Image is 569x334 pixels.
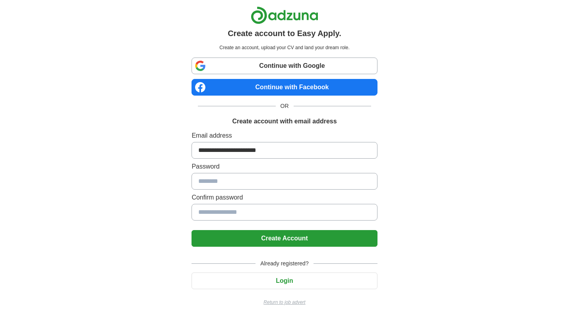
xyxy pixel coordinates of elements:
[192,79,377,96] a: Continue with Facebook
[192,273,377,289] button: Login
[192,162,377,171] label: Password
[192,193,377,202] label: Confirm password
[255,259,313,268] span: Already registered?
[193,44,375,51] p: Create an account, upload your CV and land your dream role.
[192,299,377,306] a: Return to job advert
[192,58,377,74] a: Continue with Google
[192,277,377,284] a: Login
[276,102,294,110] span: OR
[192,131,377,140] label: Email address
[228,27,341,39] h1: Create account to Easy Apply.
[232,117,337,126] h1: Create account with email address
[192,230,377,247] button: Create Account
[251,6,318,24] img: Adzuna logo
